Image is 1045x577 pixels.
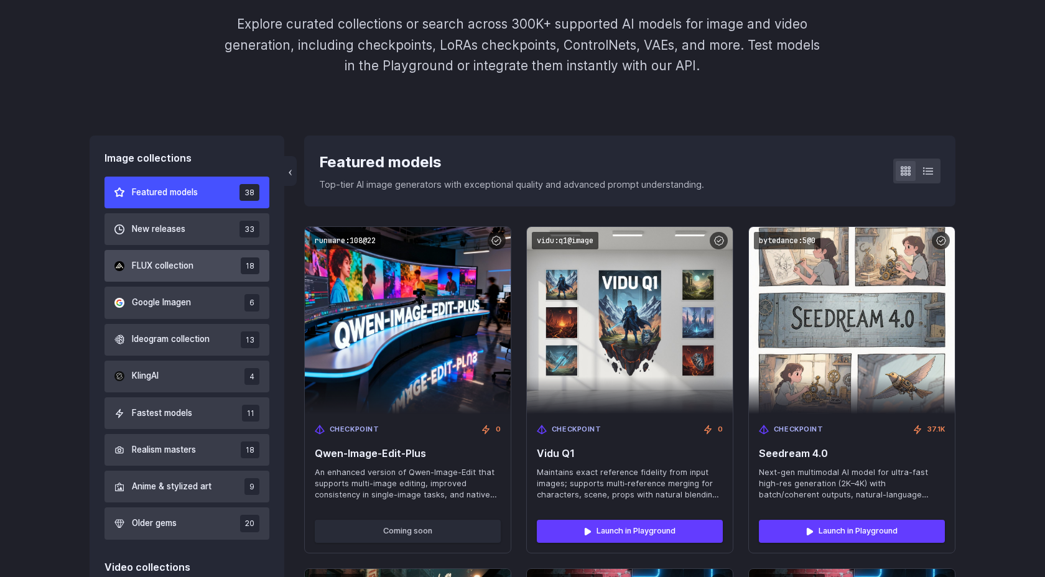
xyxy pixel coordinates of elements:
span: 37.1K [927,424,945,435]
span: Maintains exact reference fidelity from input images; supports multi‑reference merging for charac... [537,467,723,501]
span: 18 [241,257,259,274]
span: 11 [242,405,259,422]
span: 38 [239,184,259,201]
span: Seedream 4.0 [759,448,945,459]
span: Checkpoint [774,424,824,435]
button: Ideogram collection 13 [104,324,269,356]
p: Explore curated collections or search across 300K+ supported AI models for image and video genera... [220,14,825,76]
span: Next-gen multimodal AI model for ultra-fast high-res generation (2K–4K) with batch/coherent outpu... [759,467,945,501]
code: runware:108@22 [310,232,381,250]
p: Top-tier AI image generators with exceptional quality and advanced prompt understanding. [319,177,704,192]
button: Featured models 38 [104,177,269,208]
span: Google Imagen [132,296,191,310]
span: 9 [244,478,259,495]
span: Ideogram collection [132,333,210,346]
span: 0 [718,424,723,435]
span: New releases [132,223,185,236]
button: Anime & stylized art 9 [104,471,269,502]
span: Checkpoint [552,424,601,435]
span: Qwen-Image-Edit-Plus [315,448,501,459]
span: 33 [239,221,259,238]
button: Fastest models 11 [104,397,269,429]
button: ‹ [284,156,297,186]
span: KlingAI [132,369,159,383]
span: Older gems [132,517,177,530]
button: Coming soon [315,520,501,542]
span: 18 [241,441,259,458]
span: 4 [244,368,259,385]
span: FLUX collection [132,259,193,273]
span: Featured models [132,186,198,200]
button: Google Imagen 6 [104,287,269,318]
span: Fastest models [132,407,192,420]
span: 13 [241,331,259,348]
span: Realism masters [132,443,196,457]
button: FLUX collection 18 [104,250,269,282]
button: Realism masters 18 [104,434,269,466]
button: KlingAI 4 [104,361,269,392]
button: New releases 33 [104,213,269,245]
div: Image collections [104,150,269,167]
span: Vidu Q1 [537,448,723,459]
img: Vidu Q1 [527,227,733,414]
span: Anime & stylized art [132,480,211,494]
img: Seedream 4.0 [749,227,955,414]
code: bytedance:5@0 [754,232,820,250]
span: 6 [244,294,259,311]
img: Qwen-Image-Edit-Plus [305,227,511,414]
span: 0 [496,424,501,435]
a: Launch in Playground [537,520,723,542]
a: Launch in Playground [759,520,945,542]
div: Video collections [104,560,269,576]
span: An enhanced version of Qwen-Image-Edit that supports multi-image editing, improved consistency in... [315,467,501,501]
button: Older gems 20 [104,507,269,539]
code: vidu:q1@image [532,232,598,250]
div: Featured models [319,150,704,174]
span: 20 [240,515,259,532]
span: Checkpoint [330,424,379,435]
